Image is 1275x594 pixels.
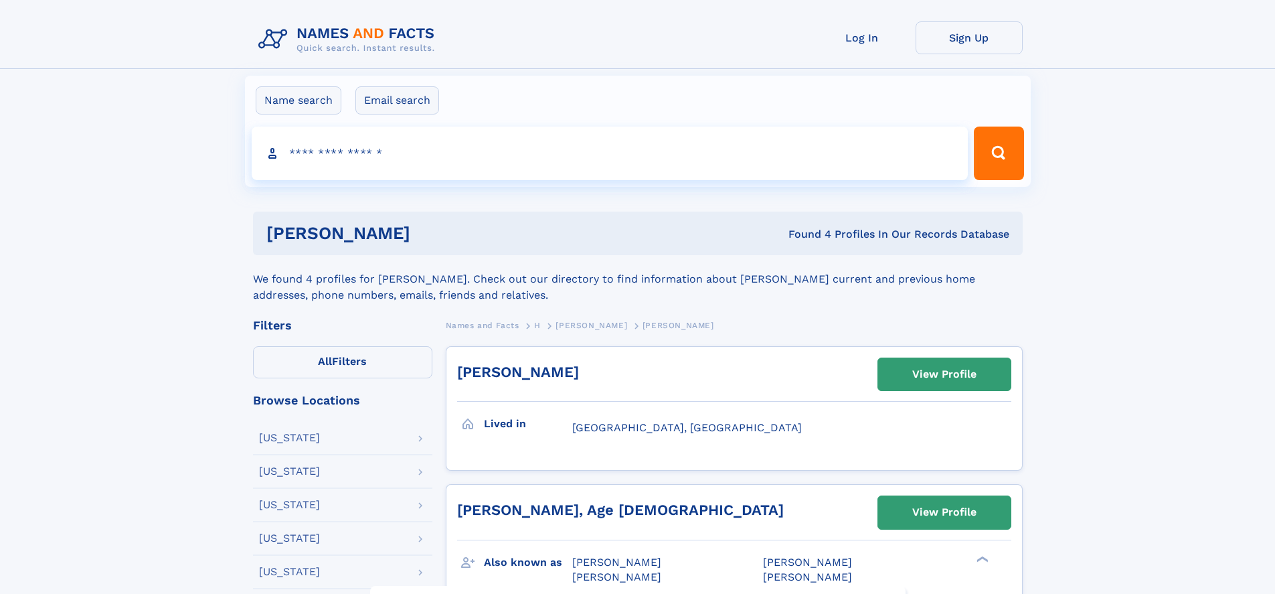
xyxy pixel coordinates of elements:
[259,466,320,477] div: [US_STATE]
[912,359,976,390] div: View Profile
[763,571,852,583] span: [PERSON_NAME]
[572,571,661,583] span: [PERSON_NAME]
[878,496,1011,528] a: View Profile
[259,433,320,443] div: [US_STATE]
[457,502,784,518] a: [PERSON_NAME], Age [DEMOGRAPHIC_DATA]
[259,567,320,577] div: [US_STATE]
[253,394,432,406] div: Browse Locations
[259,533,320,544] div: [US_STATE]
[252,127,968,180] input: search input
[355,86,439,115] label: Email search
[878,358,1011,390] a: View Profile
[253,319,432,331] div: Filters
[973,554,989,563] div: ❯
[266,225,600,242] h1: [PERSON_NAME]
[318,355,332,368] span: All
[556,321,627,330] span: [PERSON_NAME]
[572,556,661,569] span: [PERSON_NAME]
[253,21,446,58] img: Logo Names and Facts
[484,551,572,574] h3: Also known as
[446,317,519,333] a: Names and Facts
[556,317,627,333] a: [PERSON_NAME]
[534,321,541,330] span: H
[457,364,579,380] a: [PERSON_NAME]
[974,127,1023,180] button: Search Button
[484,413,572,435] h3: Lived in
[643,321,714,330] span: [PERSON_NAME]
[572,421,802,434] span: [GEOGRAPHIC_DATA], [GEOGRAPHIC_DATA]
[599,227,1009,242] div: Found 4 Profiles In Our Records Database
[809,21,916,54] a: Log In
[912,497,976,528] div: View Profile
[916,21,1023,54] a: Sign Up
[763,556,852,569] span: [PERSON_NAME]
[256,86,341,115] label: Name search
[253,346,432,378] label: Filters
[259,500,320,510] div: [US_STATE]
[253,255,1023,303] div: We found 4 profiles for [PERSON_NAME]. Check out our directory to find information about [PERSON_...
[534,317,541,333] a: H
